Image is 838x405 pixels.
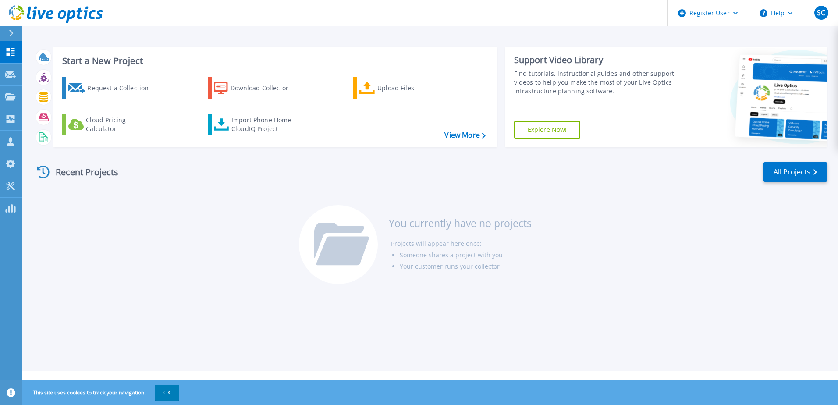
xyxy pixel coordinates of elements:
[208,77,305,99] a: Download Collector
[231,116,300,133] div: Import Phone Home CloudIQ Project
[231,79,301,97] div: Download Collector
[400,261,532,272] li: Your customer runs your collector
[86,116,156,133] div: Cloud Pricing Calculator
[391,238,532,249] li: Projects will appear here once:
[444,131,485,139] a: View More
[155,385,179,401] button: OK
[62,114,160,135] a: Cloud Pricing Calculator
[353,77,451,99] a: Upload Files
[87,79,157,97] div: Request a Collection
[817,9,825,16] span: SC
[400,249,532,261] li: Someone shares a project with you
[24,385,179,401] span: This site uses cookies to track your navigation.
[34,161,130,183] div: Recent Projects
[62,56,485,66] h3: Start a New Project
[389,218,532,228] h3: You currently have no projects
[514,121,581,139] a: Explore Now!
[514,54,678,66] div: Support Video Library
[377,79,447,97] div: Upload Files
[763,162,827,182] a: All Projects
[62,77,160,99] a: Request a Collection
[514,69,678,96] div: Find tutorials, instructional guides and other support videos to help you make the most of your L...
